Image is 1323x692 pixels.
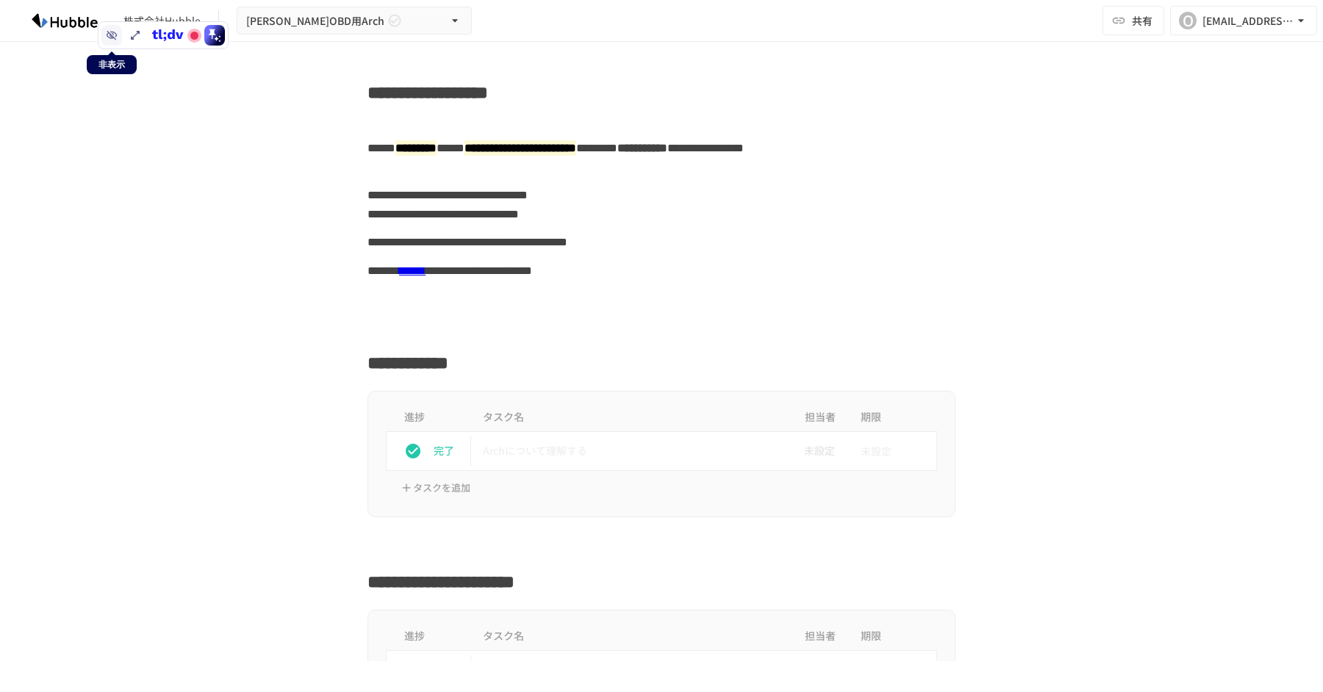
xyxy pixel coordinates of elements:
[398,436,428,466] button: status
[386,403,937,471] table: task table
[849,622,937,651] th: 期限
[790,622,849,651] th: 担当者
[483,441,778,460] p: Archについて理解する
[861,655,892,685] span: 未設定
[123,13,201,29] div: 株式会社Hubble
[483,661,778,680] p: Hubbleにログインする
[18,9,112,32] img: HzDRNkGCf7KYO4GfwKnzITak6oVsp5RHeZBEM1dQFiQ
[398,655,428,685] button: status
[387,622,472,651] th: 進捗
[849,403,937,432] th: 期限
[1179,12,1197,29] div: O
[1132,12,1152,29] span: 共有
[861,436,892,466] span: 未設定
[246,12,384,30] span: [PERSON_NAME]OBD用Arch
[471,622,790,651] th: タスク名
[1170,6,1317,35] button: O[EMAIL_ADDRESS][DOMAIN_NAME]
[398,477,474,500] button: タスクを追加
[1202,12,1294,30] div: [EMAIL_ADDRESS][DOMAIN_NAME]
[1102,6,1164,35] button: 共有
[237,7,472,35] button: [PERSON_NAME]OBD用Arch
[387,403,472,432] th: 進捗
[471,403,790,432] th: タスク名
[790,403,849,432] th: 担当者
[792,442,835,458] span: 未設定
[434,442,465,458] p: 完了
